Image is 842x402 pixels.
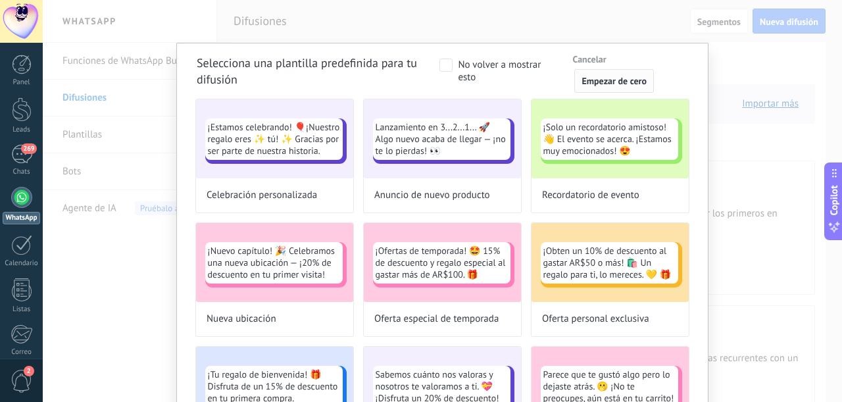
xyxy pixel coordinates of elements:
[3,126,41,134] div: Leads
[374,189,490,202] span: Anuncio de nuevo producto
[572,55,606,64] span: Cancelar
[542,189,639,202] span: Recordatorio de evento
[543,245,676,280] span: ¡Obten un 10% de descuento al gastar AR$50 o más! 🛍️ Un regalo para ti, lo mereces. 💛 🎁
[3,168,41,176] div: Chats
[207,313,276,326] span: Nueva ubicación
[207,189,317,202] span: Celebración personalizada
[566,49,612,69] button: Cancelar
[374,313,499,326] span: Oferta especial de temporada
[574,69,654,93] button: Empezar de cero
[3,78,41,87] div: Panel
[376,245,508,280] span: ¡Ofertas de temporada! 🤩 15% de descuento y regalo especial al gastar más de AR$100. 🎁
[3,212,40,224] div: WhatsApp
[208,121,340,157] span: ¡Estamos celebrando! 🎈¡Nuestro regalo eres ✨ tú! ✨ Gracias por ser parte de nuestra historia.
[458,59,551,84] div: No volver a mostrar esto
[543,121,676,157] span: ¡Solo un recordatorio amistoso!👋 El evento se acerca. ¡Estamos muy emocionados! 😍
[3,348,41,357] div: Correo
[24,366,34,376] span: 2
[828,185,841,215] span: Copilot
[542,313,649,326] span: Oferta personal exclusiva
[3,259,41,268] div: Calendario
[376,121,508,157] span: Lanzamiento en 3...2...1... 🚀 Algo nuevo acaba de llegar — ¡no te lo pierdas! 👀
[582,76,647,86] span: Empezar de cero
[21,143,36,154] span: 269
[197,55,439,88] h3: Selecciona una plantilla predefinida para tu difusión
[208,245,340,280] span: ¡Nuevo capítulo! 🎉 Celebramos una nueva ubicación — ¡20% de descuento en tu primer visita!
[3,305,41,314] div: Listas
